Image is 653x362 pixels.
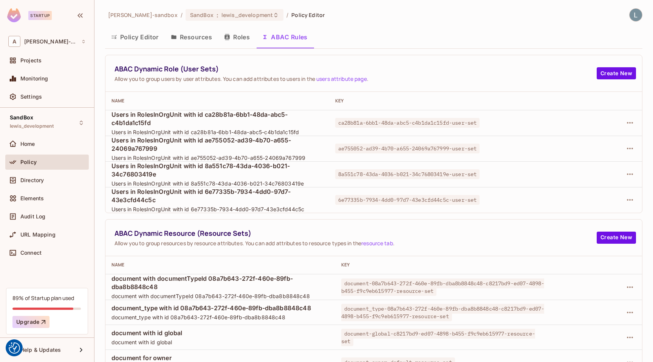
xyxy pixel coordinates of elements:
[190,11,214,19] span: SandBox
[597,67,636,79] button: Create New
[20,347,61,353] span: Help & Updates
[111,162,323,178] span: Users in RolesInOrgUnit with id 8a551c78-43da-4036-b021-34c76803419e
[20,159,37,165] span: Policy
[20,76,48,82] span: Monitoring
[341,278,545,296] span: document-08a7b643-272f-460e-89fb-dba8b8848c48-c8217bd9-ed07-4898-b455-f9c9eb615977-resource-set
[341,329,535,346] span: document-global-c8217bd9-ed07-4898-b455-f9c9eb615977-resource-set
[9,342,20,354] button: Consent Preferences
[20,195,44,201] span: Elements
[181,11,183,19] li: /
[597,232,636,244] button: Create New
[111,187,323,204] span: Users in RolesInOrgUnit with id 6e77335b-7934-4dd0-97d7-43e3cfd44c5c
[335,195,480,205] span: 6e77335b-7934-4dd0-97d7-43e3cfd44c5c-user-set
[24,39,77,45] span: Workspace: alex-trustflight-sandbox
[165,28,218,46] button: Resources
[341,304,545,321] span: document_type-08a7b643-272f-460e-89fb-dba8b8848c48-c8217bd9-ed07-4898-b455-f9c9eb615977-resource-set
[20,94,42,100] span: Settings
[115,240,597,247] span: Allow you to group resources by resource attributes. You can add attributes to resource types in ...
[8,36,20,47] span: A
[111,274,329,291] span: document with documentTypeId 08a7b643-272f-460e-89fb-dba8b8848c48
[111,110,323,127] span: Users in RolesInOrgUnit with id ca28b81a-6bb1-48da-abc5-c4b1da1c15fd
[115,229,597,238] span: ABAC Dynamic Resource (Resource Sets)
[335,169,480,179] span: 8a551c78-43da-4036-b021-34c76803419e-user-set
[218,28,256,46] button: Roles
[20,57,42,63] span: Projects
[335,98,543,104] div: Key
[111,354,329,362] span: document for owner
[286,11,288,19] li: /
[12,294,74,302] div: 89% of Startup plan used
[316,75,367,82] a: users attribute page
[216,12,219,18] span: :
[20,177,44,183] span: Directory
[10,123,54,129] span: lewis_development
[630,9,642,21] img: Lewis Youl
[335,144,480,153] span: ae755052-ad39-4b70-a655-24069a767999-user-set
[111,154,323,161] span: Users in RolesInOrgUnit with id ae755052-ad39-4b70-a655-24069a767999
[20,141,35,147] span: Home
[20,232,56,238] span: URL Mapping
[111,329,329,337] span: document with id global
[111,304,329,312] span: document_type with id 08a7b643-272f-460e-89fb-dba8b8848c48
[115,64,597,74] span: ABAC Dynamic Role (User Sets)
[111,128,323,136] span: Users in RolesInOrgUnit with id ca28b81a-6bb1-48da-abc5-c4b1da1c15fd
[221,11,273,19] span: lewis_development
[20,250,42,256] span: Connect
[256,28,314,46] button: ABAC Rules
[111,180,323,187] span: Users in RolesInOrgUnit with id 8a551c78-43da-4036-b021-34c76803419e
[12,316,50,328] button: Upgrade
[10,114,33,121] span: SandBox
[115,75,597,82] span: Allow you to group users by user attributes. You can add attributes to users in the .
[111,292,329,300] span: document with documentTypeId 08a7b643-272f-460e-89fb-dba8b8848c48
[335,118,480,128] span: ca28b81a-6bb1-48da-abc5-c4b1da1c15fd-user-set
[20,213,45,220] span: Audit Log
[111,206,323,213] span: Users in RolesInOrgUnit with id 6e77335b-7934-4dd0-97d7-43e3cfd44c5c
[111,98,323,104] div: Name
[291,11,325,19] span: Policy Editor
[28,11,52,20] div: Startup
[111,339,329,346] span: document with id global
[111,314,329,321] span: document_type with id 08a7b643-272f-460e-89fb-dba8b8848c48
[361,240,393,247] a: resource tab
[341,262,546,268] div: Key
[111,136,323,153] span: Users in RolesInOrgUnit with id ae755052-ad39-4b70-a655-24069a767999
[111,262,329,268] div: Name
[7,8,21,22] img: SReyMgAAAABJRU5ErkJggg==
[105,28,165,46] button: Policy Editor
[108,11,178,19] span: the active workspace
[9,342,20,354] img: Revisit consent button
